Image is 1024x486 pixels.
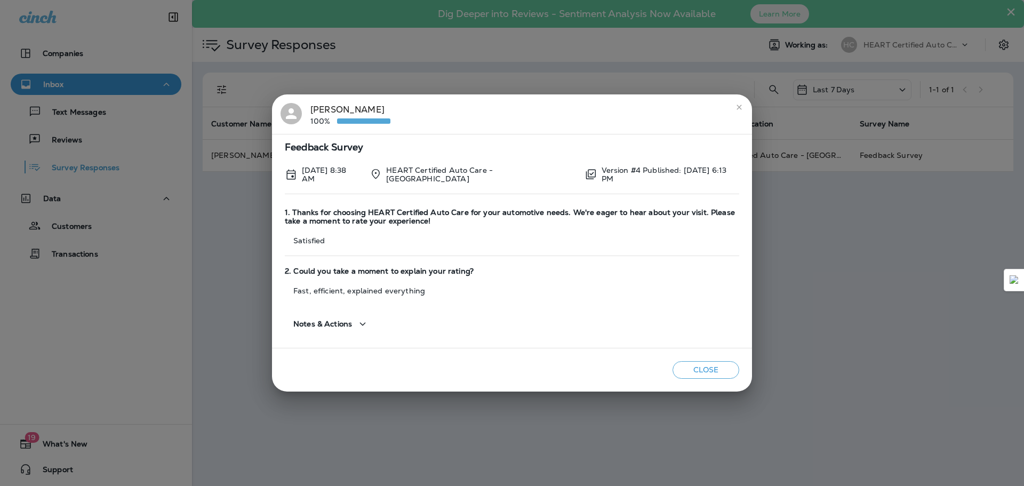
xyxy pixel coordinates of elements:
button: close [731,99,748,116]
span: Notes & Actions [293,320,352,329]
p: HEART Certified Auto Care - [GEOGRAPHIC_DATA] [386,166,576,183]
p: 100% [310,117,337,125]
p: Satisfied [285,236,739,245]
button: Close [673,361,739,379]
span: 1. Thanks for choosing HEART Certified Auto Care for your automotive needs. We're eager to hear a... [285,208,739,226]
p: Sep 23, 2025 8:38 AM [302,166,361,183]
span: 2. Could you take a moment to explain your rating? [285,267,739,276]
button: Notes & Actions [285,309,378,339]
p: Version #4 Published: [DATE] 6:13 PM [602,166,739,183]
p: Fast, efficient, explained everything [285,286,739,295]
img: Detect Auto [1010,275,1019,285]
div: [PERSON_NAME] [310,103,390,125]
span: Feedback Survey [285,143,739,152]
